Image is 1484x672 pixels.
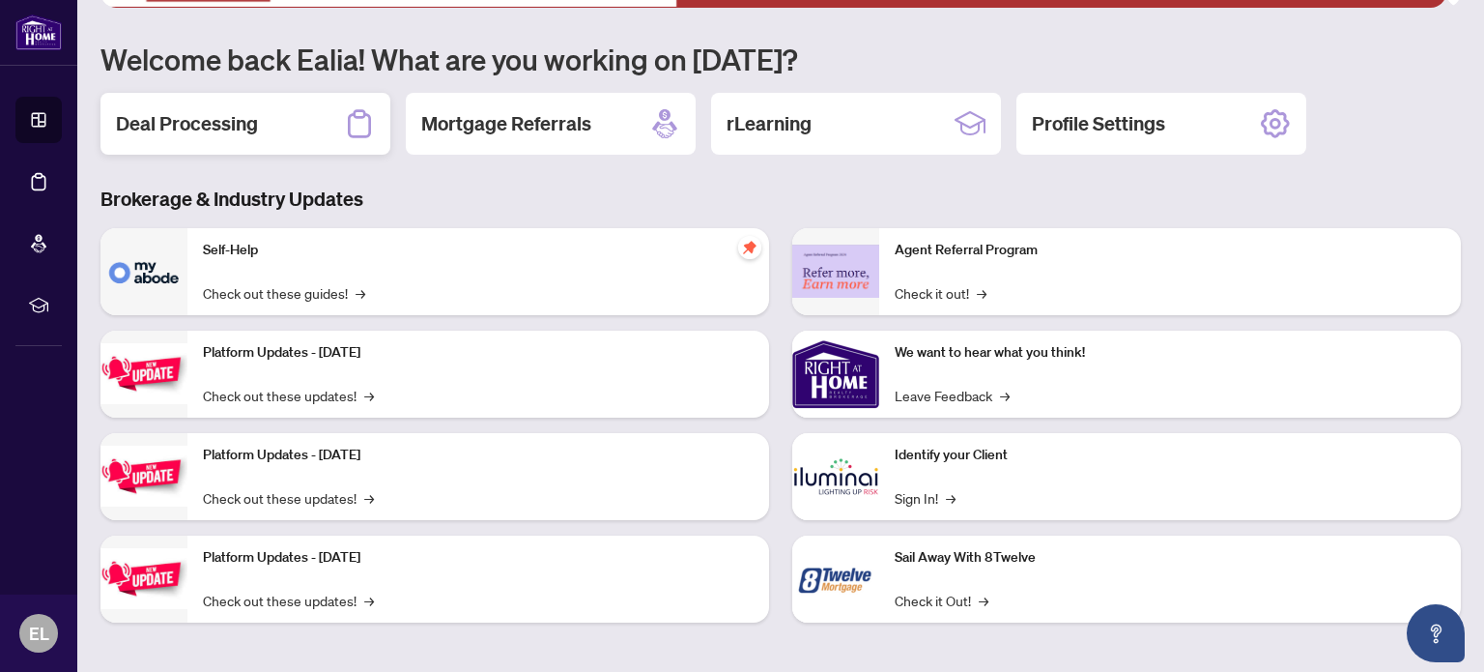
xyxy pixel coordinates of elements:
[203,282,365,304] a: Check out these guides!→
[364,590,374,611] span: →
[895,282,986,304] a: Check it out!→
[421,110,591,137] h2: Mortgage Referrals
[895,590,988,611] a: Check it Out!→
[946,487,956,509] span: →
[203,445,754,466] p: Platform Updates - [DATE]
[895,487,956,509] a: Sign In!→
[792,433,879,520] img: Identify your Client
[977,282,986,304] span: →
[100,548,187,609] img: Platform Updates - June 23, 2025
[100,228,187,315] img: Self-Help
[792,331,879,418] img: We want to hear what you think!
[364,385,374,406] span: →
[979,590,988,611] span: →
[203,342,754,364] p: Platform Updates - [DATE]
[738,236,761,259] span: pushpin
[203,487,374,509] a: Check out these updates!→
[1407,604,1465,662] button: Open asap
[1032,110,1165,137] h2: Profile Settings
[100,186,1461,213] h3: Brokerage & Industry Updates
[895,385,1010,406] a: Leave Feedback→
[895,240,1445,261] p: Agent Referral Program
[15,15,62,50] img: logo
[356,282,365,304] span: →
[792,536,879,623] img: Sail Away With 8Twelve
[203,547,754,569] p: Platform Updates - [DATE]
[100,343,187,404] img: Platform Updates - July 21, 2025
[116,110,258,137] h2: Deal Processing
[1000,385,1010,406] span: →
[100,446,187,507] img: Platform Updates - July 8, 2025
[203,240,754,261] p: Self-Help
[364,487,374,509] span: →
[792,245,879,298] img: Agent Referral Program
[895,547,1445,569] p: Sail Away With 8Twelve
[727,110,812,137] h2: rLearning
[100,41,1461,77] h1: Welcome back Ealia! What are you working on [DATE]?
[29,620,49,647] span: EL
[895,342,1445,364] p: We want to hear what you think!
[203,385,374,406] a: Check out these updates!→
[203,590,374,611] a: Check out these updates!→
[895,445,1445,466] p: Identify your Client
